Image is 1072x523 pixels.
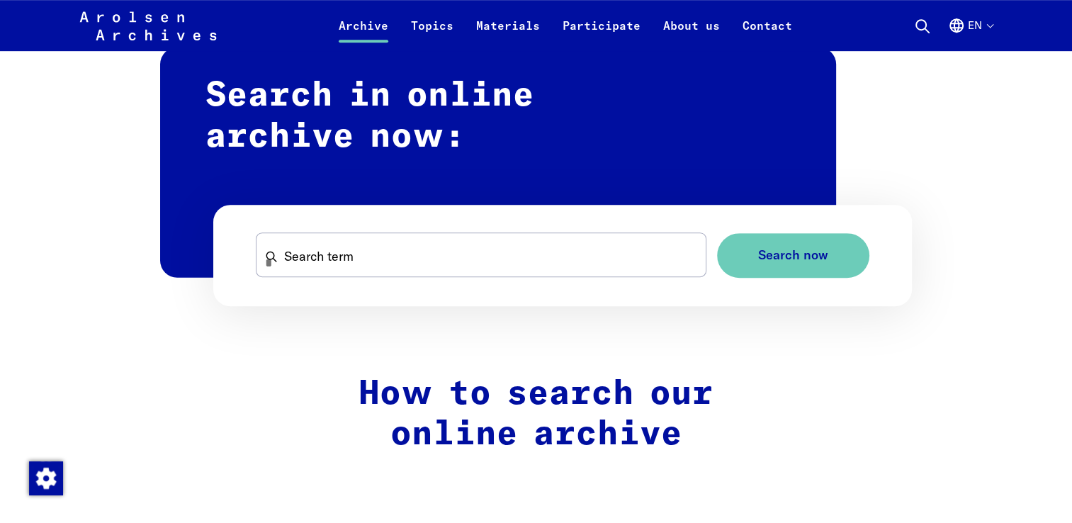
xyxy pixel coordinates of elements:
a: Materials [465,17,551,51]
a: Participate [551,17,652,51]
img: Change consent [29,461,63,495]
a: About us [652,17,731,51]
a: Contact [731,17,803,51]
button: English, language selection [948,17,993,51]
div: Change consent [28,461,62,495]
a: Topics [400,17,465,51]
a: Archive [327,17,400,51]
h2: Search in online archive now: [160,47,836,278]
h2: How to search our online archive [237,374,836,456]
nav: Primary [327,9,803,43]
button: Search now [717,233,869,278]
span: Search now [758,248,828,263]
